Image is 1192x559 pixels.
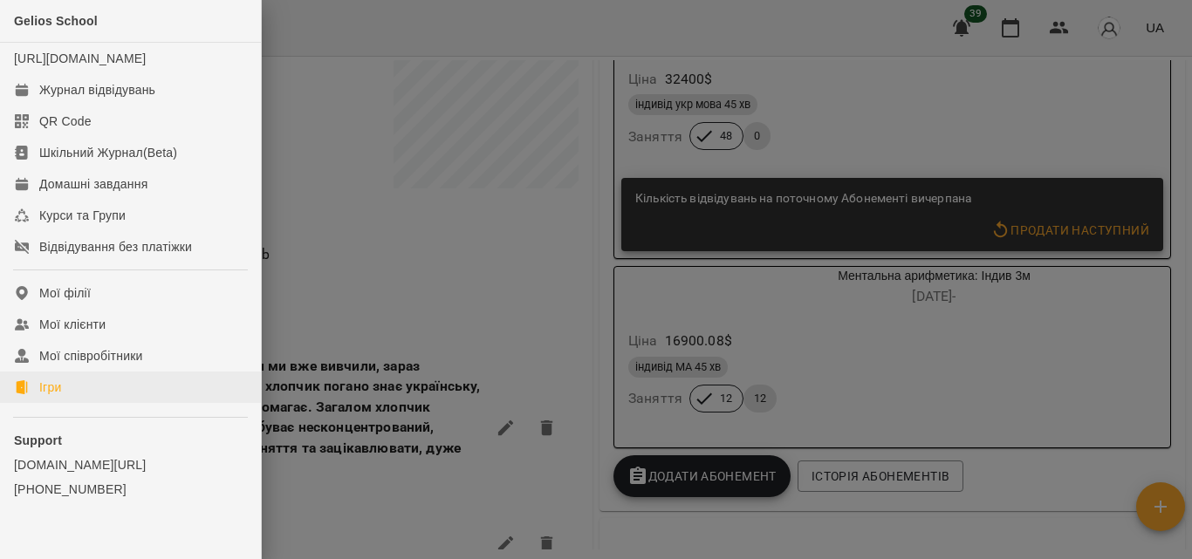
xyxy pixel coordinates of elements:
div: Мої клієнти [39,316,106,333]
div: Шкільний Журнал(Beta) [39,144,177,161]
div: Домашні завдання [39,175,147,193]
a: [PHONE_NUMBER] [14,481,247,498]
p: Support [14,432,247,449]
div: Ігри [39,378,61,396]
div: Мої співробітники [39,347,143,365]
div: Курси та Групи [39,207,126,224]
a: [DOMAIN_NAME][URL] [14,456,247,474]
div: Відвідування без платіжки [39,238,192,256]
div: Журнал відвідувань [39,81,155,99]
div: Мої філії [39,284,91,302]
span: Gelios School [14,14,98,28]
a: [URL][DOMAIN_NAME] [14,51,146,65]
div: QR Code [39,112,92,130]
